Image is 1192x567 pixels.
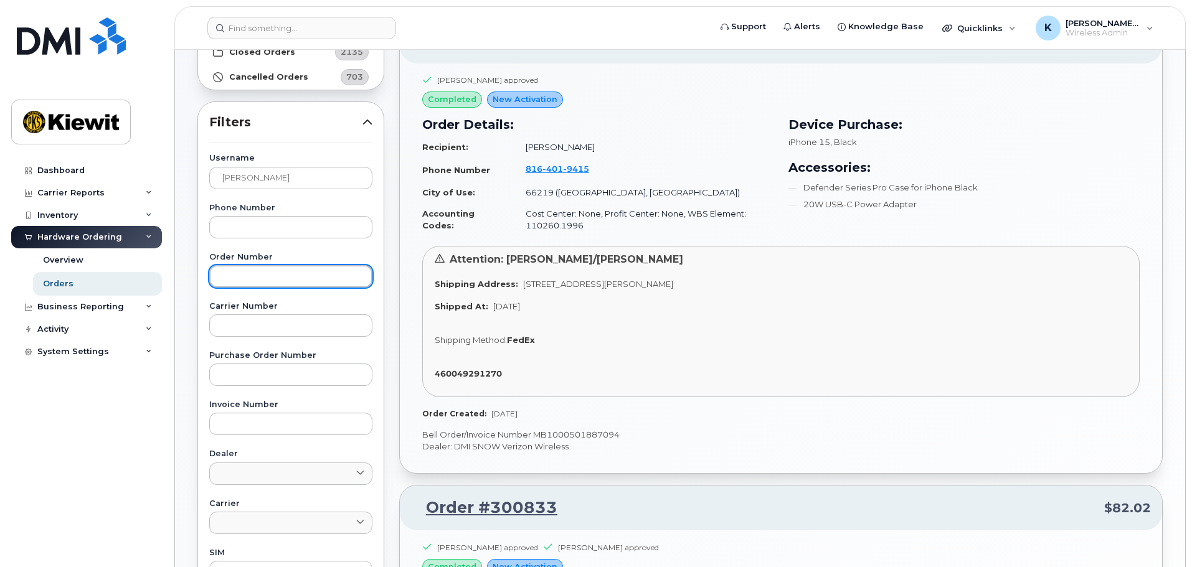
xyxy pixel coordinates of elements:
[788,137,830,147] span: iPhone 15
[207,17,396,39] input: Find something...
[775,14,829,39] a: Alerts
[848,21,924,33] span: Knowledge Base
[507,335,535,345] strong: FedEx
[209,154,372,162] label: Username
[422,429,1140,441] p: Bell Order/Invoice Number MB1000501887094
[341,46,363,58] span: 2135
[731,21,766,33] span: Support
[209,401,372,409] label: Invoice Number
[712,14,775,39] a: Support
[428,93,476,105] span: completed
[209,549,372,557] label: SIM
[788,115,1140,134] h3: Device Purchase:
[209,450,372,458] label: Dealer
[542,164,563,174] span: 401
[422,115,773,134] h3: Order Details:
[435,279,518,289] strong: Shipping Address:
[435,368,502,378] strong: 460049291270
[788,182,1140,194] li: Defender Series Pro Case for iPhone Black
[209,500,372,508] label: Carrier
[829,14,932,39] a: Knowledge Base
[1066,18,1140,28] span: [PERSON_NAME].[PERSON_NAME]
[1027,16,1162,40] div: Kenny.Tran
[422,409,486,418] strong: Order Created:
[209,352,372,360] label: Purchase Order Number
[957,23,1003,33] span: Quicklinks
[558,542,659,553] div: [PERSON_NAME] approved
[934,16,1024,40] div: Quicklinks
[437,75,538,85] div: [PERSON_NAME] approved
[514,203,773,236] td: Cost Center: None, Profit Center: None, WBS Element: 110260.1996
[794,21,820,33] span: Alerts
[209,204,372,212] label: Phone Number
[830,137,857,147] span: , Black
[422,165,490,175] strong: Phone Number
[229,72,308,82] strong: Cancelled Orders
[514,136,773,158] td: [PERSON_NAME]
[526,164,604,174] a: 8164019415
[229,47,295,57] strong: Closed Orders
[411,497,557,519] a: Order #300833
[1044,21,1052,35] span: K
[526,164,589,174] span: 816
[435,335,507,345] span: Shipping Method:
[1066,28,1140,38] span: Wireless Admin
[1138,513,1183,558] iframe: Messenger Launcher
[422,142,468,152] strong: Recipient:
[422,187,475,197] strong: City of Use:
[422,209,475,230] strong: Accounting Codes:
[450,253,683,265] span: Attention: [PERSON_NAME]/[PERSON_NAME]
[422,441,1140,452] p: Dealer: DMI SNOW Verizon Wireless
[346,71,363,83] span: 703
[209,253,372,261] label: Order Number
[788,199,1140,210] li: 20W USB-C Power Adapter
[198,65,384,90] a: Cancelled Orders703
[563,164,589,174] span: 9415
[1104,499,1151,517] span: $82.02
[209,113,362,131] span: Filters
[788,158,1140,177] h3: Accessories:
[435,301,488,311] strong: Shipped At:
[493,301,520,311] span: [DATE]
[493,93,557,105] span: New Activation
[198,40,384,65] a: Closed Orders2135
[435,368,507,378] a: 460049291270
[514,182,773,204] td: 66219 ([GEOGRAPHIC_DATA], [GEOGRAPHIC_DATA])
[491,409,518,418] span: [DATE]
[523,279,673,289] span: [STREET_ADDRESS][PERSON_NAME]
[437,542,538,553] div: [PERSON_NAME] approved
[209,302,372,311] label: Carrier Number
